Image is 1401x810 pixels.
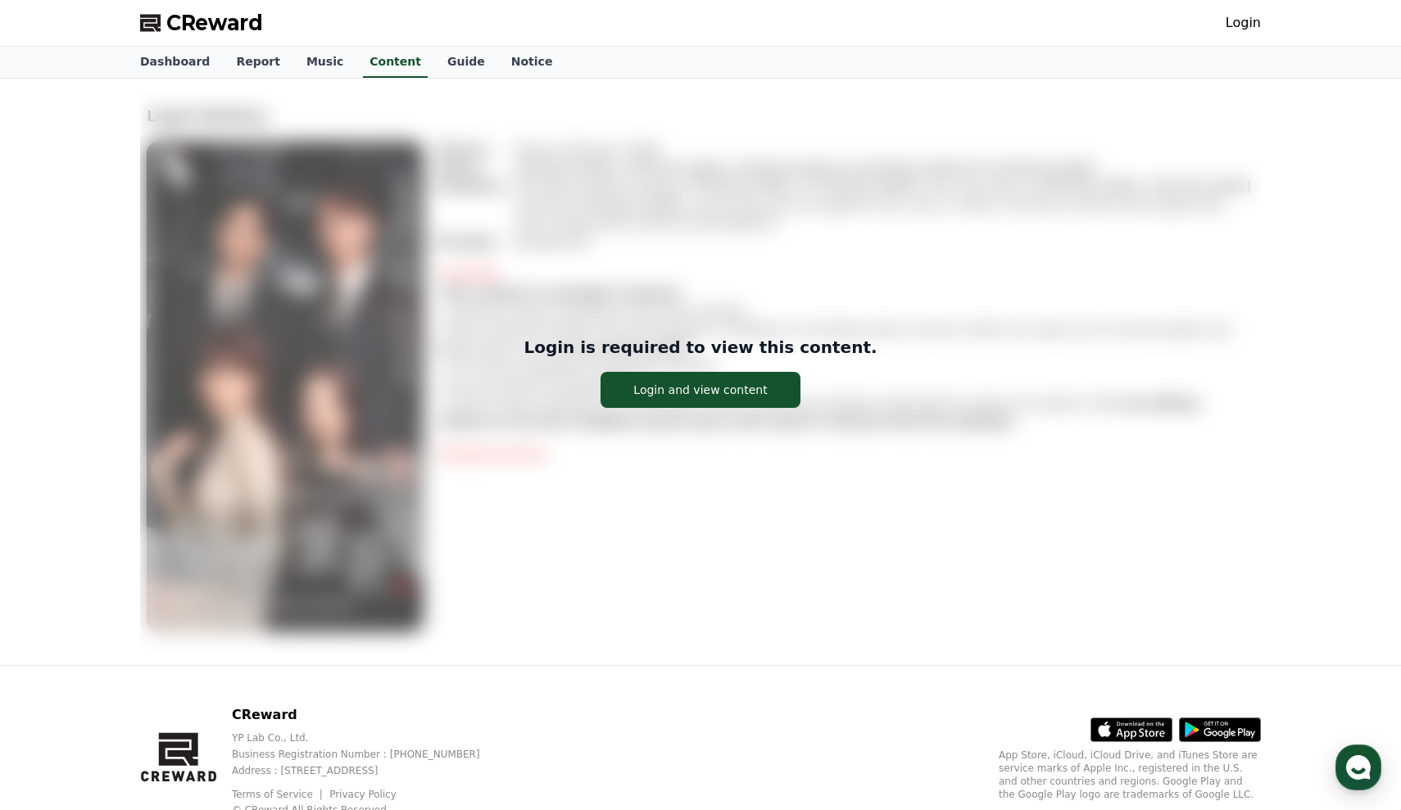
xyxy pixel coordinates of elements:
span: Messages [136,545,184,558]
a: Guide [434,47,498,78]
a: Login [1226,13,1261,33]
a: Dashboard [127,47,223,78]
p: YP Lab Co., Ltd. [232,731,506,744]
a: Notice [498,47,566,78]
a: Terms of Service [232,789,325,800]
a: Content [363,47,428,78]
a: Report [223,47,293,78]
span: Settings [243,544,283,557]
p: CReward [232,705,506,725]
a: Messages [108,519,211,560]
div: Login and view content [633,382,767,398]
a: Music [293,47,356,78]
span: Home [42,544,70,557]
a: Home [5,519,108,560]
p: Business Registration Number : [PHONE_NUMBER] [232,748,506,761]
span: CReward [166,10,263,36]
p: Login is required to view this content. [524,336,877,359]
p: Address : [STREET_ADDRESS] [232,764,506,777]
a: Settings [211,519,315,560]
a: Privacy Policy [329,789,397,800]
button: Login and view content [601,372,800,408]
p: App Store, iCloud, iCloud Drive, and iTunes Store are service marks of Apple Inc., registered in ... [999,749,1261,801]
a: CReward [140,10,263,36]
